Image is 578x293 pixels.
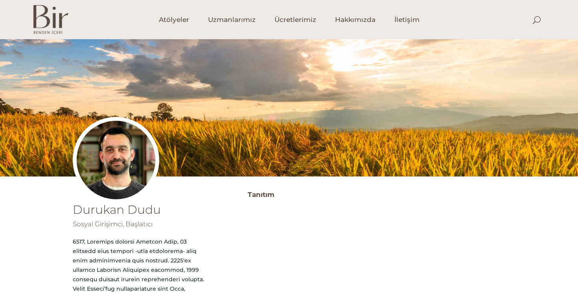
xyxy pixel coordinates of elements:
[274,15,316,24] span: Ücretlerimiz
[394,15,420,24] span: İletişim
[73,117,159,203] img: durukan-profil-300x300.jpg
[248,188,505,201] h3: Tanıtım
[73,220,153,228] span: Sosyal Girişimci, Başlatıcı
[335,15,376,24] span: Hakkımızda
[208,15,256,24] span: Uzmanlarımız
[73,204,204,216] h1: Durukan Dudu
[159,15,189,24] span: Atölyeler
